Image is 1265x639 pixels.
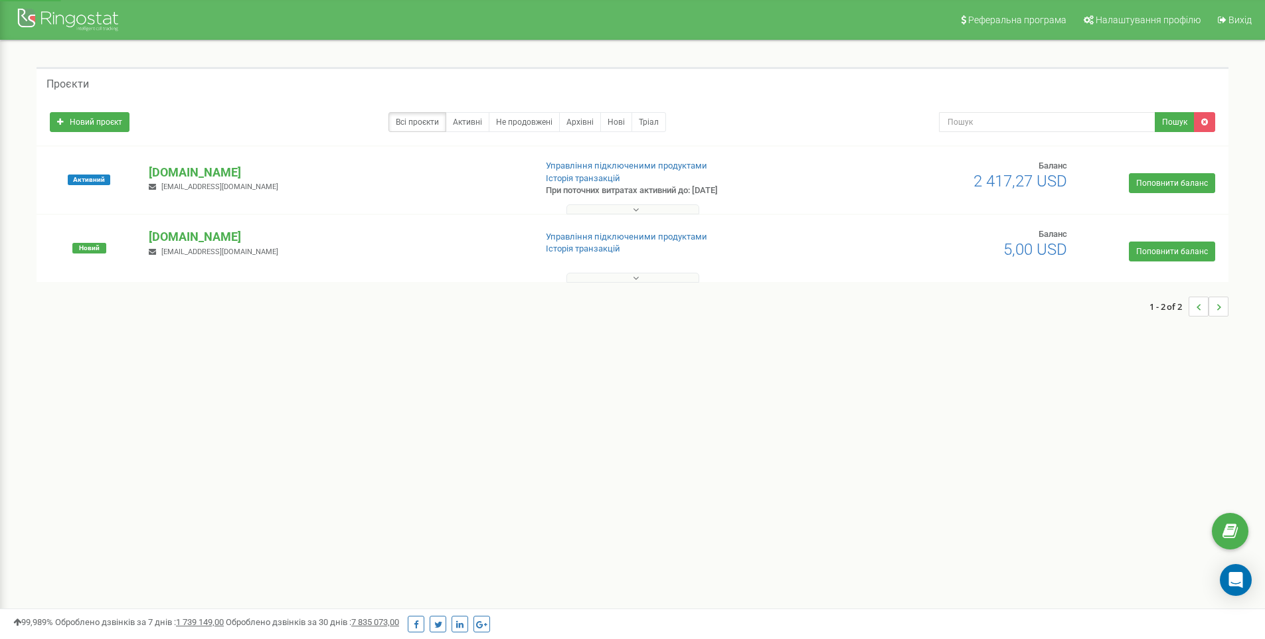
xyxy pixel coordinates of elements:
p: [DOMAIN_NAME] [149,228,524,246]
p: [DOMAIN_NAME] [149,164,524,181]
span: [EMAIL_ADDRESS][DOMAIN_NAME] [161,248,278,256]
a: Не продовжені [489,112,560,132]
a: Архівні [559,112,601,132]
span: Активний [68,175,110,185]
a: Управління підключеними продуктами [546,232,707,242]
span: Оброблено дзвінків за 7 днів : [55,617,224,627]
a: Історія транзакцій [546,173,620,183]
a: Управління підключеними продуктами [546,161,707,171]
a: Тріал [632,112,666,132]
a: Активні [446,112,489,132]
span: 1 - 2 of 2 [1149,297,1189,317]
span: Баланс [1039,161,1067,171]
span: 99,989% [13,617,53,627]
span: [EMAIL_ADDRESS][DOMAIN_NAME] [161,182,278,191]
span: Налаштування профілю [1096,15,1201,25]
a: Всі проєкти [388,112,446,132]
a: Історія транзакцій [546,244,620,253]
span: Новий [72,243,106,253]
button: Пошук [1155,112,1195,132]
span: Баланс [1039,229,1067,239]
h5: Проєкти [46,78,89,90]
a: Поповнити баланс [1129,242,1215,261]
nav: ... [1149,283,1228,330]
p: При поточних витратах активний до: [DATE] [546,184,822,197]
span: Вихід [1228,15,1252,25]
u: 7 835 073,00 [351,617,399,627]
span: 5,00 USD [1003,240,1067,259]
a: Новий проєкт [50,112,129,132]
span: Реферальна програма [968,15,1066,25]
a: Поповнити баланс [1129,173,1215,193]
u: 1 739 149,00 [176,617,224,627]
span: 2 417,27 USD [973,172,1067,190]
span: Оброблено дзвінків за 30 днів : [226,617,399,627]
a: Нові [600,112,632,132]
div: Open Intercom Messenger [1220,564,1252,596]
input: Пошук [939,112,1155,132]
